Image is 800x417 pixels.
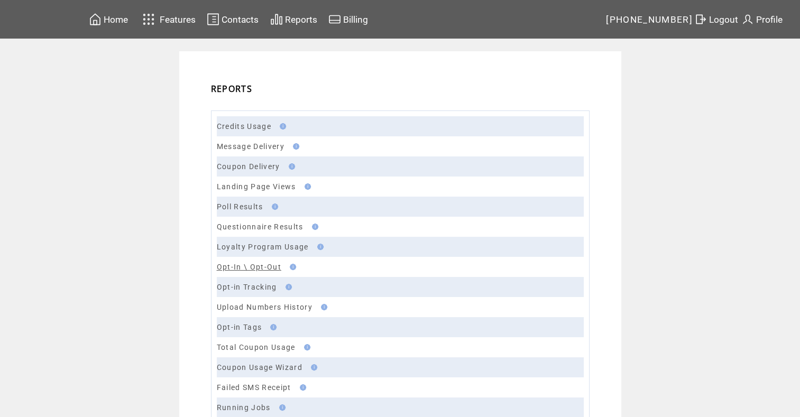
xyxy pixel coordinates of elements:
[286,163,295,170] img: help.gif
[343,14,368,25] span: Billing
[217,182,296,191] a: Landing Page Views
[301,183,311,190] img: help.gif
[709,14,738,25] span: Logout
[211,83,252,95] span: REPORTS
[693,11,740,27] a: Logout
[217,303,312,311] a: Upload Numbers History
[217,202,263,211] a: Poll Results
[297,384,306,391] img: help.gif
[287,264,296,270] img: help.gif
[89,13,102,26] img: home.svg
[301,344,310,350] img: help.gif
[741,13,754,26] img: profile.svg
[217,142,284,151] a: Message Delivery
[269,203,278,210] img: help.gif
[217,283,277,291] a: Opt-in Tracking
[290,143,299,150] img: help.gif
[140,11,158,28] img: features.svg
[217,323,262,331] a: Opt-in Tags
[217,343,296,351] a: Total Coupon Usage
[217,223,304,231] a: Questionnaire Results
[270,13,283,26] img: chart.svg
[205,11,260,27] a: Contacts
[309,224,318,230] img: help.gif
[276,404,286,411] img: help.gif
[138,9,198,30] a: Features
[694,13,707,26] img: exit.svg
[606,14,693,25] span: [PHONE_NUMBER]
[217,403,271,412] a: Running Jobs
[87,11,130,27] a: Home
[217,162,280,171] a: Coupon Delivery
[217,243,309,251] a: Loyalty Program Usage
[756,14,783,25] span: Profile
[277,123,286,129] img: help.gif
[217,122,271,131] a: Credits Usage
[308,364,317,370] img: help.gif
[318,304,327,310] img: help.gif
[282,284,292,290] img: help.gif
[104,14,128,25] span: Home
[314,244,324,250] img: help.gif
[269,11,319,27] a: Reports
[740,11,784,27] a: Profile
[207,13,219,26] img: contacts.svg
[267,324,277,330] img: help.gif
[327,11,370,27] a: Billing
[217,363,302,372] a: Coupon Usage Wizard
[160,14,196,25] span: Features
[217,383,291,392] a: Failed SMS Receipt
[217,263,281,271] a: Opt-In \ Opt-Out
[328,13,341,26] img: creidtcard.svg
[285,14,317,25] span: Reports
[222,14,259,25] span: Contacts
